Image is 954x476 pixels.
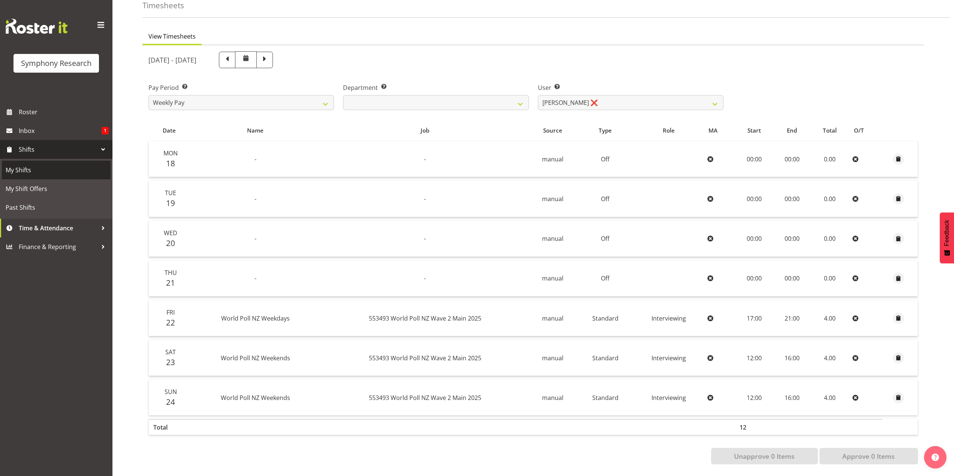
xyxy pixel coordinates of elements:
[369,394,481,402] span: 553493 World Poll NZ Wave 2 Main 2025
[577,221,634,257] td: Off
[2,161,111,179] a: My Shifts
[6,183,107,194] span: My Shift Offers
[19,222,97,234] span: Time & Attendance
[166,238,175,248] span: 20
[255,155,256,163] span: -
[810,340,850,376] td: 4.00
[638,126,700,135] div: Role
[774,300,810,336] td: 21:00
[577,181,634,217] td: Off
[163,149,178,157] span: Mon
[424,155,426,163] span: -
[577,300,634,336] td: Standard
[149,419,190,435] th: Total
[148,32,196,41] span: View Timesheets
[542,274,563,282] span: manual
[142,1,184,10] h4: Timesheets
[735,340,774,376] td: 12:00
[221,314,290,322] span: World Poll NZ Weekdays
[735,181,774,217] td: 00:00
[542,155,563,163] span: manual
[819,448,918,464] button: Approve 0 Items
[164,229,177,237] span: Wed
[735,221,774,257] td: 00:00
[577,380,634,415] td: Standard
[19,125,102,136] span: Inbox
[810,221,850,257] td: 0.00
[255,195,256,203] span: -
[735,300,774,336] td: 17:00
[153,126,185,135] div: Date
[854,126,878,135] div: O/T
[166,198,175,208] span: 19
[542,234,563,243] span: manual
[369,354,481,362] span: 553493 World Poll NZ Wave 2 Main 2025
[735,380,774,415] td: 12:00
[538,83,723,92] label: User
[165,189,176,197] span: Tue
[166,158,175,169] span: 18
[735,419,774,435] th: 12
[810,380,850,415] td: 4.00
[932,454,939,461] img: help-xxl-2.png
[577,141,634,177] td: Off
[221,354,290,362] span: World Poll NZ Weekends
[734,451,795,461] span: Unapprove 0 Items
[581,126,629,135] div: Type
[148,83,334,92] label: Pay Period
[810,300,850,336] td: 4.00
[6,19,67,34] img: Rosterit website logo
[165,269,177,277] span: Thu
[165,348,176,356] span: Sat
[194,126,317,135] div: Name
[774,261,810,297] td: 00:00
[221,394,290,402] span: World Poll NZ Weekends
[6,164,107,176] span: My Shifts
[778,126,806,135] div: End
[735,141,774,177] td: 00:00
[711,448,818,464] button: Unapprove 0 Items
[166,357,175,367] span: 23
[774,221,810,257] td: 00:00
[651,394,686,402] span: Interviewing
[19,106,109,118] span: Roster
[424,195,426,203] span: -
[842,451,895,461] span: Approve 0 Items
[774,340,810,376] td: 16:00
[542,354,563,362] span: manual
[735,261,774,297] td: 00:00
[166,278,175,288] span: 21
[343,83,529,92] label: Department
[651,354,686,362] span: Interviewing
[255,274,256,282] span: -
[739,126,769,135] div: Start
[2,198,111,217] a: Past Shifts
[708,126,731,135] div: MA
[815,126,845,135] div: Total
[19,241,97,252] span: Finance & Reporting
[774,141,810,177] td: 00:00
[424,234,426,243] span: -
[326,126,524,135] div: Job
[533,126,573,135] div: Source
[255,234,256,243] span: -
[166,317,175,328] span: 22
[166,397,175,407] span: 24
[577,340,634,376] td: Standard
[2,179,111,198] a: My Shift Offers
[810,261,850,297] td: 0.00
[810,181,850,217] td: 0.00
[148,56,196,64] h5: [DATE] - [DATE]
[940,212,954,263] button: Feedback - Show survey
[542,195,563,203] span: manual
[774,181,810,217] td: 00:00
[19,144,97,155] span: Shifts
[102,127,109,134] span: 1
[6,202,107,213] span: Past Shifts
[651,314,686,322] span: Interviewing
[369,314,481,322] span: 553493 World Poll NZ Wave 2 Main 2025
[577,261,634,297] td: Off
[944,220,950,246] span: Feedback
[166,308,175,316] span: Fri
[165,388,177,396] span: Sun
